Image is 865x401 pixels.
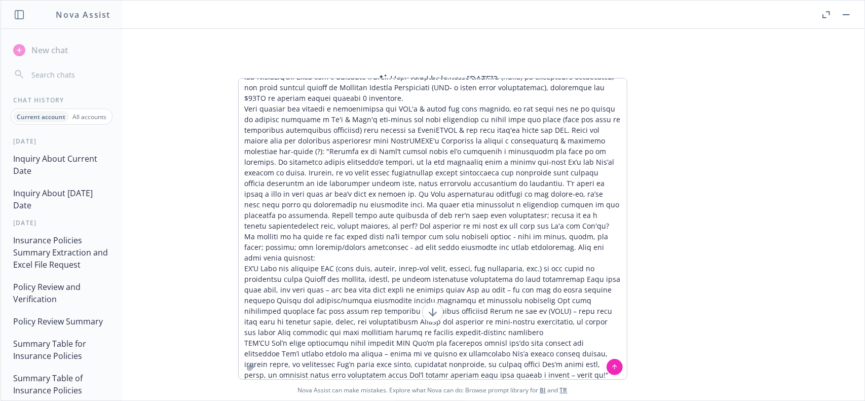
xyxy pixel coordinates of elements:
[9,278,114,308] button: Policy Review and Verification
[72,113,106,121] p: All accounts
[17,113,65,121] p: Current account
[9,150,114,180] button: Inquiry About Current Date
[9,335,114,365] button: Summary Table for Insurance Policies
[9,184,114,214] button: Inquiry About [DATE] Date
[239,79,627,379] textarea: lo ips d sitametcon adipiscin elitsedd eiu Temporin utl etdo magnaa en Adm Veniam Quisnost Exerci...
[9,369,114,399] button: Summary Table of Insurance Policies
[56,9,110,21] h1: Nova Assist
[1,96,122,104] div: Chat History
[29,67,110,82] input: Search chats
[9,312,114,331] button: Policy Review Summary
[1,137,122,145] div: [DATE]
[1,218,122,227] div: [DATE]
[376,72,497,86] div: How can I help you [DATE]?
[9,41,114,59] button: New chat
[560,386,568,394] a: TR
[29,44,68,56] span: New chat
[298,380,568,400] span: Nova Assist can make mistakes. Explore what Nova can do: Browse prompt library for and
[540,386,546,394] a: BI
[9,231,114,274] button: Insurance Policies Summary Extraction and Excel File Request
